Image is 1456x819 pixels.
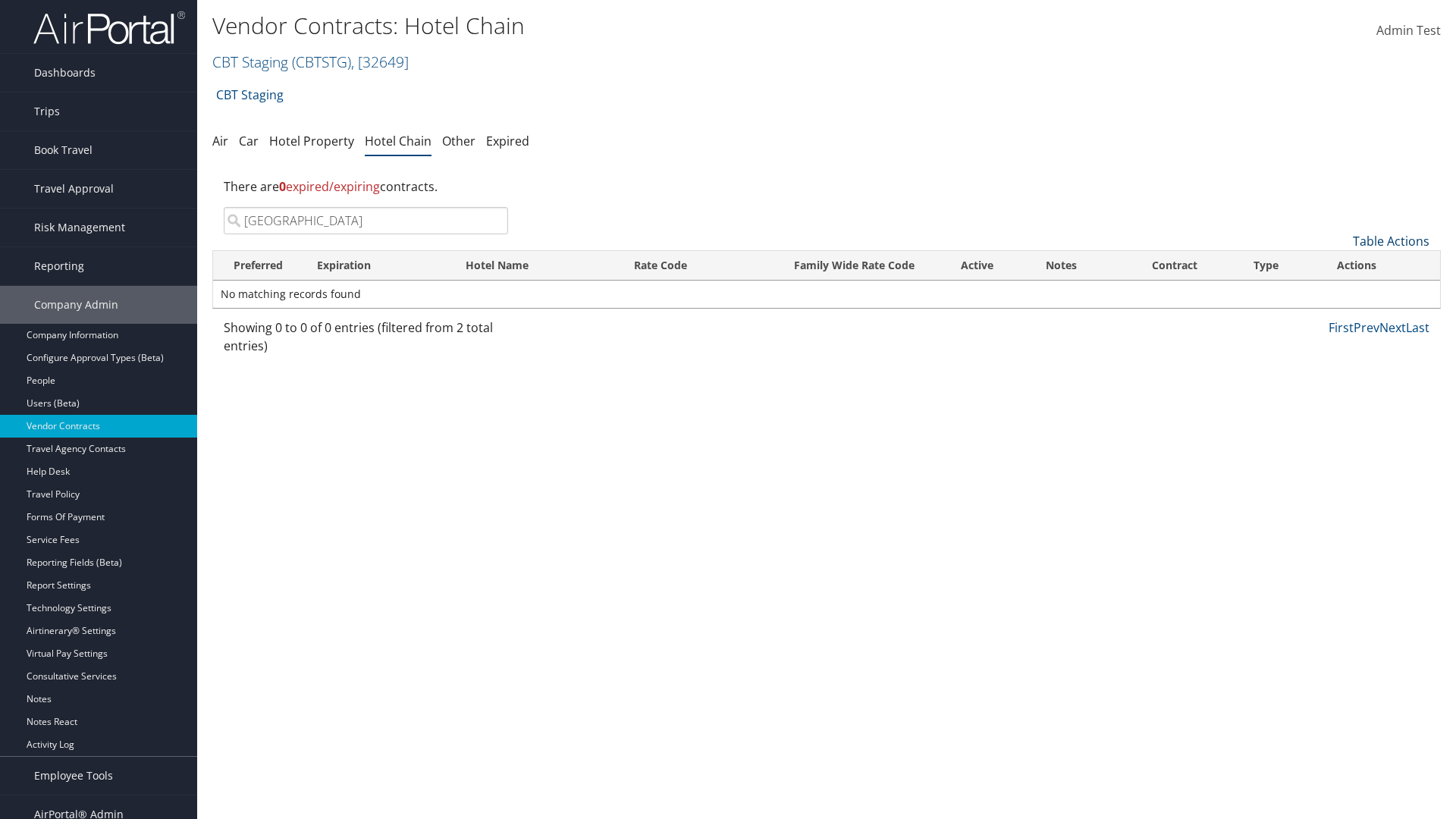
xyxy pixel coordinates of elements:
[1354,319,1379,336] a: Prev
[212,10,1031,42] h1: Vendor Contracts: Hotel Chain
[351,52,409,72] span: , [ 32649 ]
[34,170,114,208] span: Travel Approval
[1012,251,1110,281] th: Notes: activate to sort column ascending
[239,133,259,149] a: Car
[34,757,113,795] span: Employee Tools
[1329,319,1354,336] a: First
[279,178,286,195] strong: 0
[365,133,431,149] a: Hotel Chain
[224,207,508,234] input: Search
[303,251,452,281] th: Expiration: activate to sort column ascending
[1109,251,1239,281] th: Contract: activate to sort column ascending
[34,247,84,285] span: Reporting
[34,209,125,246] span: Risk Management
[486,133,529,149] a: Expired
[452,251,620,281] th: Hotel Name: activate to sort column ascending
[213,281,1440,308] td: No matching records found
[212,133,228,149] a: Air
[1323,251,1440,281] th: Actions
[1379,319,1406,336] a: Next
[34,93,60,130] span: Trips
[1240,251,1324,281] th: Type: activate to sort column ascending
[34,54,96,92] span: Dashboards
[33,10,185,45] img: airportal-logo.png
[1406,319,1429,336] a: Last
[216,80,284,110] a: CBT Staging
[224,318,508,362] div: Showing 0 to 0 of 0 entries (filtered from 2 total entries)
[212,166,1441,207] div: There are contracts.
[767,251,941,281] th: Family Wide Rate Code: activate to sort column ascending
[269,133,354,149] a: Hotel Property
[292,52,351,72] span: ( CBTSTG )
[942,251,1012,281] th: Active: activate to sort column ascending
[34,131,93,169] span: Book Travel
[212,52,409,72] a: CBT Staging
[279,178,380,195] span: expired/expiring
[213,251,303,281] th: Preferred: activate to sort column ascending
[442,133,475,149] a: Other
[34,286,118,324] span: Company Admin
[1376,8,1441,55] a: Admin Test
[1376,22,1441,39] span: Admin Test
[620,251,767,281] th: Rate Code: activate to sort column ascending
[1353,233,1429,249] a: Table Actions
